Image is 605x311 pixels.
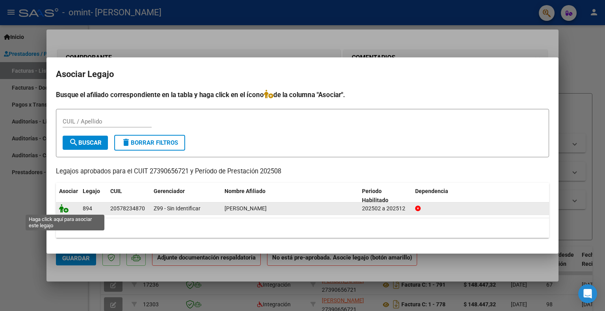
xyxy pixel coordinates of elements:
[121,139,178,146] span: Borrar Filtros
[154,188,185,194] span: Gerenciador
[110,188,122,194] span: CUIL
[107,183,150,209] datatable-header-cell: CUIL
[114,135,185,151] button: Borrar Filtros
[80,183,107,209] datatable-header-cell: Legajo
[110,204,145,213] div: 20578234870
[69,138,78,147] mat-icon: search
[221,183,359,209] datatable-header-cell: Nombre Afiliado
[83,188,100,194] span: Legajo
[578,284,597,303] div: Open Intercom Messenger
[362,188,388,203] span: Periodo Habilitado
[412,183,549,209] datatable-header-cell: Dependencia
[225,188,265,194] span: Nombre Afiliado
[359,183,412,209] datatable-header-cell: Periodo Habilitado
[59,188,78,194] span: Asociar
[362,204,409,213] div: 202502 a 202512
[225,205,267,212] span: CAVALIERI ENZO
[63,136,108,150] button: Buscar
[83,205,92,212] span: 894
[150,183,221,209] datatable-header-cell: Gerenciador
[56,67,549,82] h2: Asociar Legajo
[121,138,131,147] mat-icon: delete
[154,205,200,212] span: Z99 - Sin Identificar
[56,183,80,209] datatable-header-cell: Asociar
[56,218,549,238] div: 1 registros
[415,188,448,194] span: Dependencia
[56,167,549,177] p: Legajos aprobados para el CUIT 27390656721 y Período de Prestación 202508
[69,139,102,146] span: Buscar
[56,90,549,100] h4: Busque el afiliado correspondiente en la tabla y haga click en el ícono de la columna "Asociar".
